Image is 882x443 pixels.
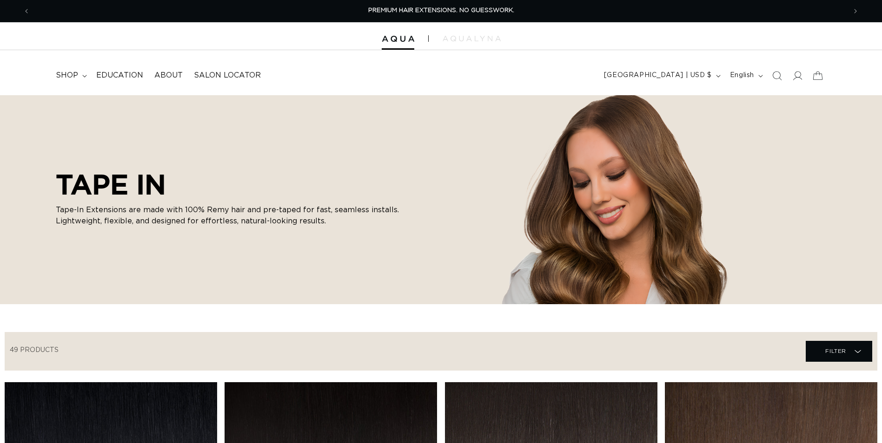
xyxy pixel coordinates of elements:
[845,2,866,20] button: Next announcement
[154,71,183,80] span: About
[730,71,754,80] span: English
[806,341,872,362] summary: Filter
[56,168,409,201] h2: TAPE IN
[50,65,91,86] summary: shop
[767,65,787,86] summary: Search
[91,65,149,86] a: Education
[443,36,501,41] img: aqualyna.com
[149,65,188,86] a: About
[16,2,37,20] button: Previous announcement
[10,347,59,353] span: 49 products
[194,71,261,80] span: Salon Locator
[598,67,724,85] button: [GEOGRAPHIC_DATA] | USD $
[368,7,514,13] span: PREMIUM HAIR EXTENSIONS. NO GUESSWORK.
[724,67,767,85] button: English
[825,342,846,360] span: Filter
[382,36,414,42] img: Aqua Hair Extensions
[56,204,409,227] p: Tape-In Extensions are made with 100% Remy hair and pre-taped for fast, seamless installs. Lightw...
[604,71,712,80] span: [GEOGRAPHIC_DATA] | USD $
[56,71,78,80] span: shop
[188,65,266,86] a: Salon Locator
[96,71,143,80] span: Education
